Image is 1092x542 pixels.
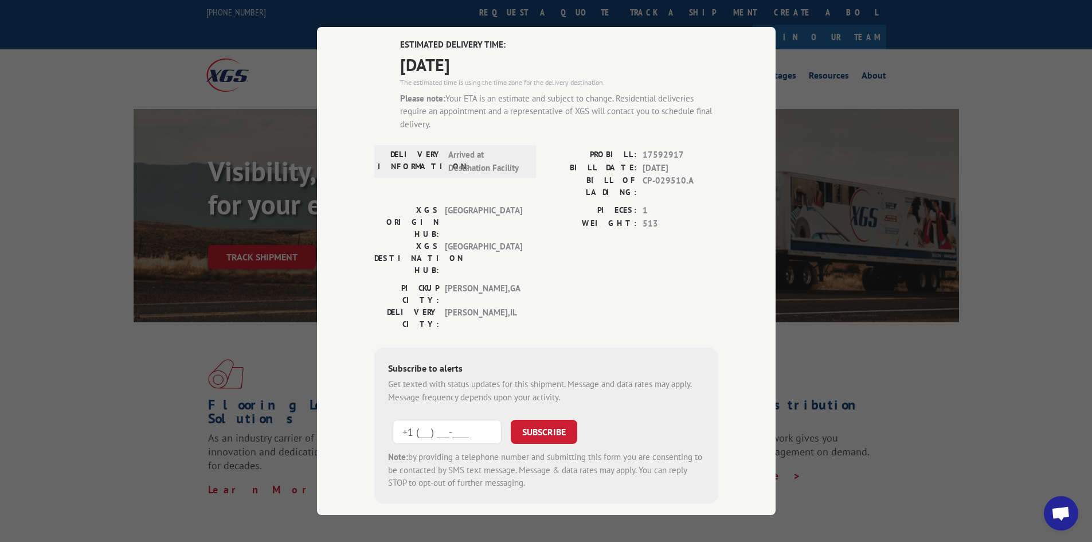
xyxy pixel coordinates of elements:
[388,451,704,490] div: by providing a telephone number and submitting this form you are consenting to be contacted by SM...
[374,282,439,306] label: PICKUP CITY:
[400,92,718,131] div: Your ETA is an estimate and subject to change. Residential deliveries require an appointment and ...
[374,306,439,330] label: DELIVERY CITY:
[445,282,522,306] span: [PERSON_NAME] , GA
[400,52,718,77] span: [DATE]
[546,204,637,217] label: PIECES:
[445,204,522,240] span: [GEOGRAPHIC_DATA]
[643,204,718,217] span: 1
[400,77,718,88] div: The estimated time is using the time zone for the delivery destination.
[388,451,408,462] strong: Note:
[546,149,637,162] label: PROBILL:
[388,378,704,404] div: Get texted with status updates for this shipment. Message and data rates may apply. Message frequ...
[448,149,526,174] span: Arrived at Destination Facility
[445,240,522,276] span: [GEOGRAPHIC_DATA]
[400,93,445,104] strong: Please note:
[546,217,637,231] label: WEIGHT:
[546,162,637,175] label: BILL DATE:
[643,149,718,162] span: 17592917
[445,306,522,330] span: [PERSON_NAME] , IL
[378,149,443,174] label: DELIVERY INFORMATION:
[393,420,502,444] input: Phone Number
[374,240,439,276] label: XGS DESTINATION HUB:
[643,162,718,175] span: [DATE]
[511,420,577,444] button: SUBSCRIBE
[643,174,718,198] span: CP-029510.A
[388,361,704,378] div: Subscribe to alerts
[1044,496,1078,531] div: Open chat
[400,38,718,52] label: ESTIMATED DELIVERY TIME:
[643,217,718,231] span: 513
[374,204,439,240] label: XGS ORIGIN HUB:
[546,174,637,198] label: BILL OF LADING:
